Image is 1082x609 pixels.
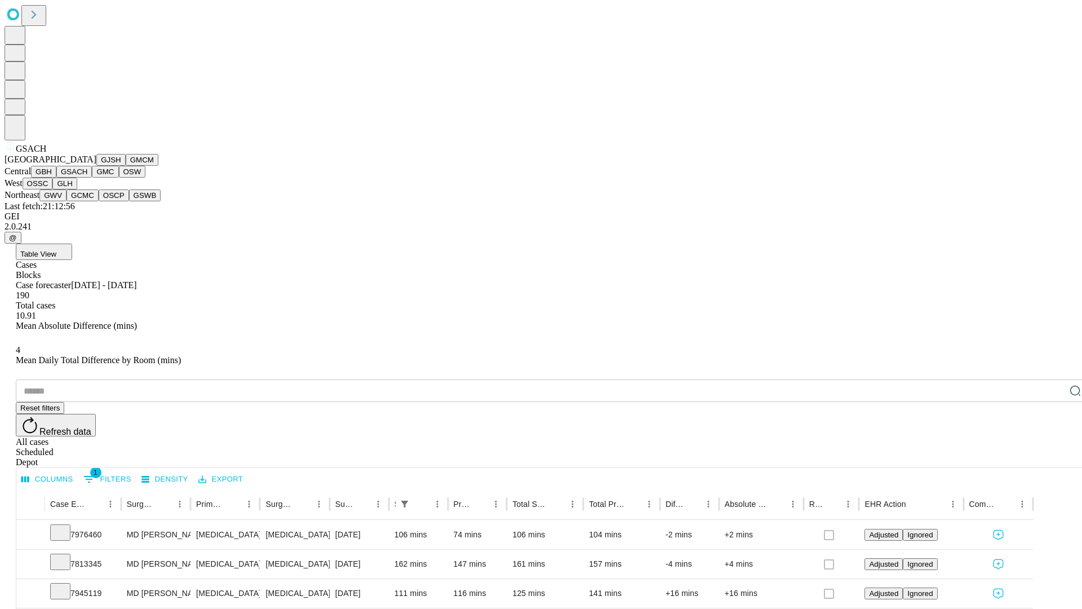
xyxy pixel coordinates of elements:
[196,520,254,549] div: [MEDICAL_DATA]
[126,154,158,166] button: GMCM
[869,531,898,539] span: Adjusted
[394,579,442,608] div: 111 mins
[311,496,327,512] button: Menu
[16,244,72,260] button: Table View
[16,301,55,310] span: Total cases
[725,500,768,509] div: Absolute Difference
[641,496,657,512] button: Menu
[394,550,442,579] div: 162 mins
[549,496,565,512] button: Sort
[394,500,396,509] div: Scheduled In Room Duration
[265,500,294,509] div: Surgery Name
[127,579,185,608] div: MD [PERSON_NAME] [PERSON_NAME]
[589,579,654,608] div: 141 mins
[700,496,716,512] button: Menu
[429,496,445,512] button: Menu
[39,189,66,201] button: GWV
[225,496,241,512] button: Sort
[103,496,118,512] button: Menu
[512,550,578,579] div: 161 mins
[397,496,413,512] button: Show filters
[50,520,116,549] div: 7976460
[92,166,118,178] button: GMC
[265,550,323,579] div: [MEDICAL_DATA] REPAIR [MEDICAL_DATA] INITIAL
[864,558,903,570] button: Adjusted
[5,201,75,211] span: Last fetch: 21:12:56
[196,471,246,488] button: Export
[903,529,937,541] button: Ignored
[907,496,923,512] button: Sort
[16,144,46,153] span: GSACH
[809,500,824,509] div: Resolved in EHR
[488,496,504,512] button: Menu
[414,496,429,512] button: Sort
[196,550,254,579] div: [MEDICAL_DATA]
[864,588,903,599] button: Adjusted
[90,467,101,478] span: 1
[394,520,442,549] div: 106 mins
[354,496,370,512] button: Sort
[725,520,798,549] div: +2 mins
[869,560,898,568] span: Adjusted
[50,550,116,579] div: 7813345
[129,189,161,201] button: GSWB
[16,321,137,330] span: Mean Absolute Difference (mins)
[454,579,502,608] div: 116 mins
[999,496,1014,512] button: Sort
[119,166,146,178] button: OSW
[5,166,31,176] span: Central
[666,520,713,549] div: -2 mins
[864,529,903,541] button: Adjusted
[725,579,798,608] div: +16 mins
[512,579,578,608] div: 125 mins
[16,345,20,355] span: 4
[16,311,36,320] span: 10.91
[81,470,134,488] button: Show filters
[71,280,136,290] span: [DATE] - [DATE]
[969,500,997,509] div: Comments
[5,232,21,244] button: @
[589,500,624,509] div: Total Predicted Duration
[512,520,578,549] div: 106 mins
[16,414,96,436] button: Refresh data
[16,355,181,365] span: Mean Daily Total Difference by Room (mins)
[5,190,39,200] span: Northeast
[139,471,191,488] button: Density
[241,496,257,512] button: Menu
[335,520,383,549] div: [DATE]
[196,579,254,608] div: [MEDICAL_DATA]
[31,166,56,178] button: GBH
[20,250,56,258] span: Table View
[864,500,906,509] div: EHR Action
[5,211,1077,222] div: GEI
[265,520,323,549] div: [MEDICAL_DATA]
[907,589,933,598] span: Ignored
[20,404,60,412] span: Reset filters
[589,550,654,579] div: 157 mins
[39,427,91,436] span: Refresh data
[785,496,801,512] button: Menu
[127,500,155,509] div: Surgeon Name
[265,579,323,608] div: [MEDICAL_DATA]
[907,531,933,539] span: Ignored
[16,280,71,290] span: Case forecaster
[945,496,961,512] button: Menu
[22,526,39,545] button: Expand
[454,500,472,509] div: Predicted In Room Duration
[196,500,224,509] div: Primary Service
[5,178,23,188] span: West
[172,496,188,512] button: Menu
[472,496,488,512] button: Sort
[626,496,641,512] button: Sort
[9,233,17,242] span: @
[370,496,386,512] button: Menu
[666,579,713,608] div: +16 mins
[824,496,840,512] button: Sort
[22,555,39,575] button: Expand
[903,588,937,599] button: Ignored
[769,496,785,512] button: Sort
[16,402,64,414] button: Reset filters
[589,520,654,549] div: 104 mins
[725,550,798,579] div: +4 mins
[335,550,383,579] div: [DATE]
